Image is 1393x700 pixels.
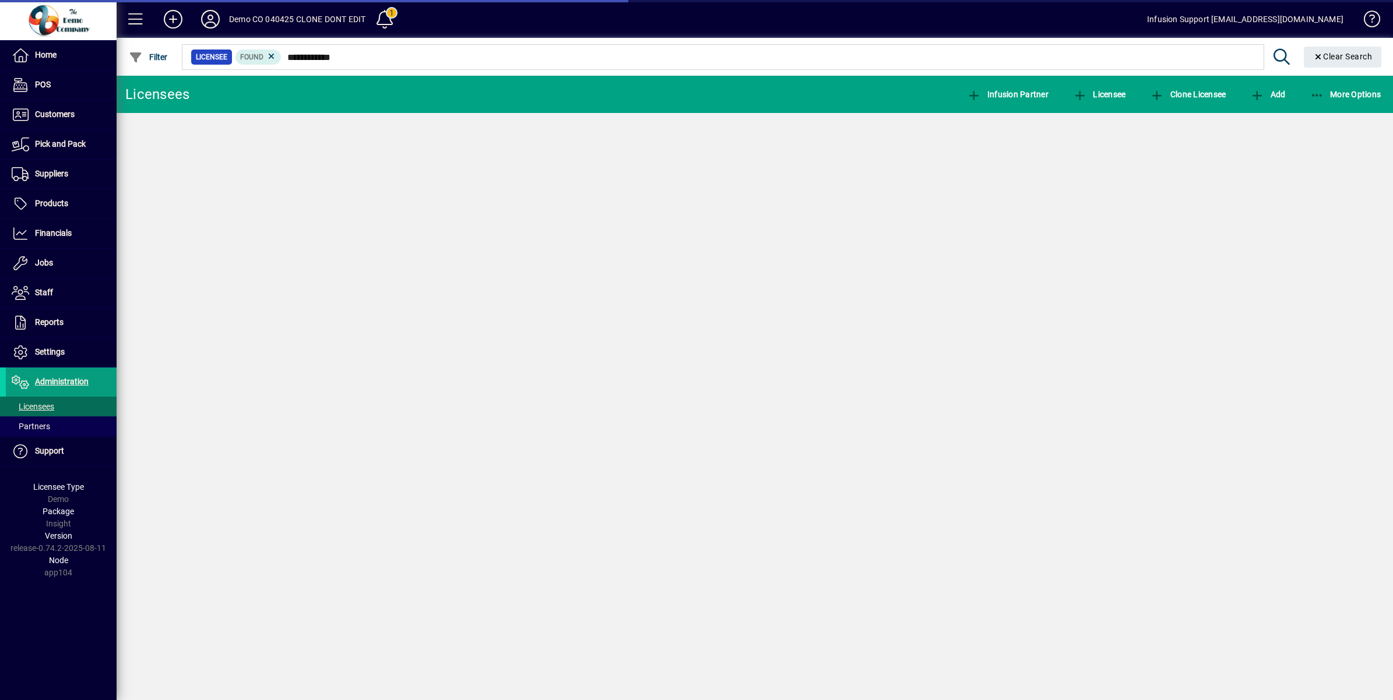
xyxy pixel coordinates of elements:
[35,317,64,327] span: Reports
[12,422,50,431] span: Partners
[129,52,168,62] span: Filter
[1247,84,1288,105] button: Add
[229,10,365,29] div: Demo CO 040425 CLONE DONT EDIT
[6,397,117,416] a: Licensees
[35,288,53,297] span: Staff
[35,139,86,149] span: Pick and Pack
[235,50,282,65] mat-chip: Found Status: Found
[1070,84,1129,105] button: Licensee
[43,507,74,516] span: Package
[35,169,68,178] span: Suppliers
[6,416,117,436] a: Partners
[6,338,117,367] a: Settings
[35,446,64,455] span: Support
[1073,90,1126,99] span: Licensee
[240,53,263,61] span: Found
[33,482,84,492] span: Licensee Type
[1313,52,1373,61] span: Clear Search
[1307,84,1384,105] button: More Options
[35,228,72,238] span: Financials
[35,377,89,386] span: Administration
[1310,90,1381,99] span: More Options
[6,130,117,159] a: Pick and Pack
[126,47,171,68] button: Filter
[49,556,68,565] span: Node
[192,9,229,30] button: Profile
[6,160,117,189] a: Suppliers
[6,249,117,278] a: Jobs
[6,308,117,337] a: Reports
[6,219,117,248] a: Financials
[154,9,192,30] button: Add
[1250,90,1285,99] span: Add
[1147,10,1343,29] div: Infusion Support [EMAIL_ADDRESS][DOMAIN_NAME]
[6,189,117,218] a: Products
[125,85,189,104] div: Licensees
[6,70,117,100] a: POS
[35,80,51,89] span: POS
[35,258,53,267] span: Jobs
[1147,84,1229,105] button: Clone Licensee
[35,109,75,119] span: Customers
[1355,2,1378,40] a: Knowledge Base
[12,402,54,411] span: Licensees
[35,347,65,356] span: Settings
[964,84,1051,105] button: Infusion Partner
[45,531,72,540] span: Version
[967,90,1049,99] span: Infusion Partner
[35,199,68,208] span: Products
[35,50,57,59] span: Home
[1150,90,1226,99] span: Clone Licensee
[6,41,117,70] a: Home
[6,100,117,129] a: Customers
[6,278,117,307] a: Staff
[196,51,227,63] span: Licensee
[6,437,117,466] a: Support
[1304,47,1382,68] button: Clear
